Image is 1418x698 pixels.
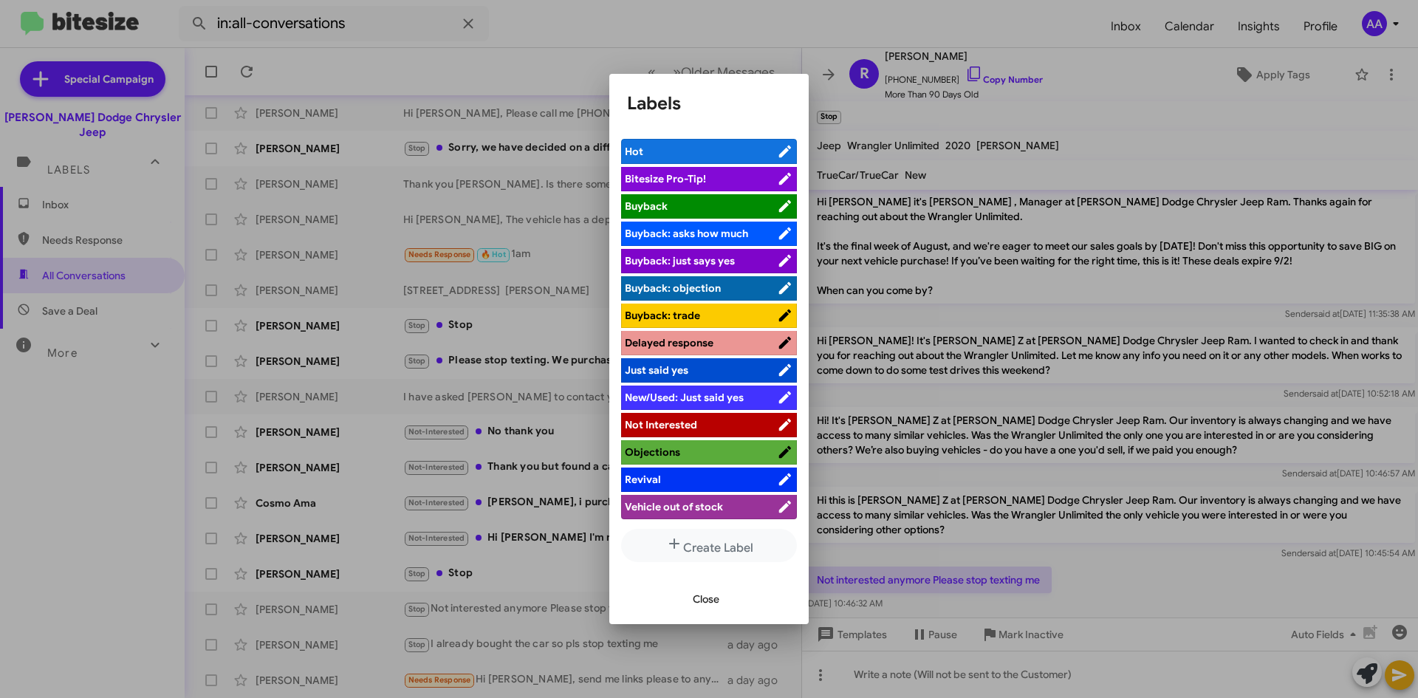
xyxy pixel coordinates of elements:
span: Delayed response [625,336,713,349]
span: Just said yes [625,363,688,377]
span: Vehicle out of stock [625,500,723,513]
h1: Labels [627,92,791,115]
span: Revival [625,473,661,486]
span: Buyback: trade [625,309,700,322]
span: Bitesize Pro-Tip! [625,172,706,185]
span: Buyback: just says yes [625,254,735,267]
span: Buyback [625,199,668,213]
button: Create Label [621,529,797,562]
span: Buyback: objection [625,281,721,295]
button: Close [681,586,731,612]
span: Not Interested [625,418,697,431]
span: Close [693,586,719,612]
span: Objections [625,445,680,459]
span: Hot [625,145,643,158]
span: Buyback: asks how much [625,227,748,240]
span: New/Used: Just said yes [625,391,744,404]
